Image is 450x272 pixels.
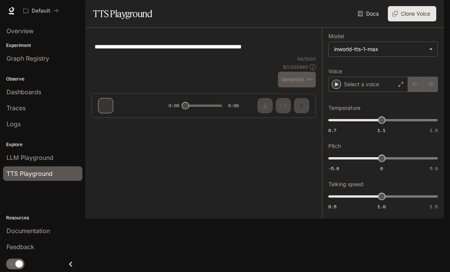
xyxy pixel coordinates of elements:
[328,105,360,111] p: Temperature
[283,64,308,70] p: $ 0.000640
[430,127,438,134] span: 1.5
[328,34,344,39] p: Model
[356,6,382,21] a: Docs
[378,203,386,210] span: 1.0
[20,3,62,18] button: All workspaces
[328,203,336,210] span: 0.5
[328,165,339,172] span: -5.0
[430,203,438,210] span: 1.5
[430,165,438,172] span: 5.0
[329,42,437,56] div: inworld-tts-1-max
[380,165,383,172] span: 0
[328,127,336,134] span: 0.7
[388,6,436,21] button: Clone Voice
[328,69,342,74] p: Voice
[344,80,379,88] p: Select a voice
[378,127,386,134] span: 1.1
[328,182,363,187] p: Talking speed
[328,143,341,149] p: Pitch
[32,8,50,14] p: Default
[297,56,316,62] p: 64 / 1000
[334,45,425,53] div: inworld-tts-1-max
[93,6,152,21] h1: TTS Playground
